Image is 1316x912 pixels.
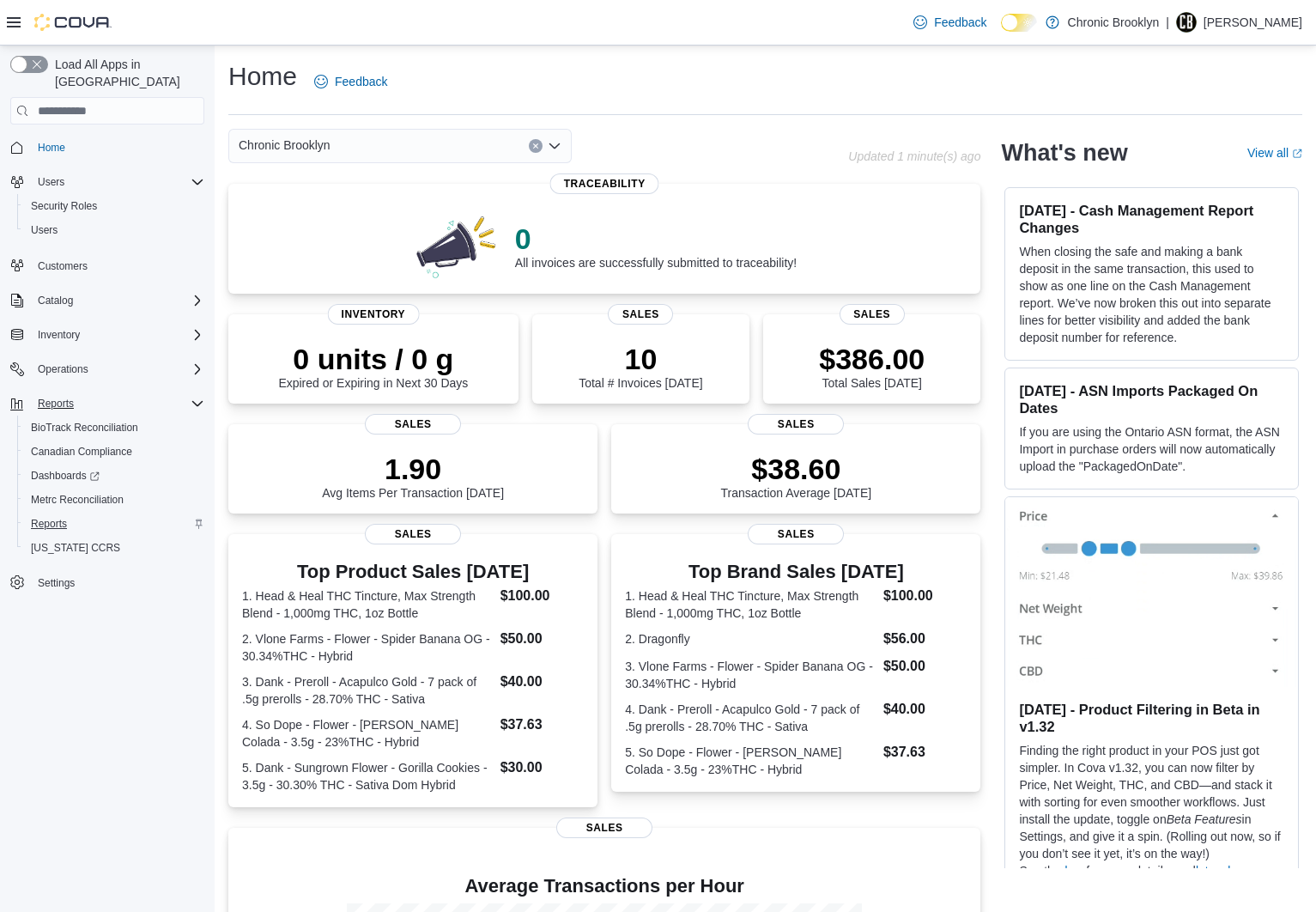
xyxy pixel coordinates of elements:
[1019,862,1284,897] p: See the for more details, and after you’ve given it a try.
[31,137,72,158] a: Home
[579,342,702,390] div: Total # Invoices [DATE]
[24,441,139,462] a: Canadian Compliance
[883,586,967,606] dd: $100.00
[412,211,501,280] img: 0
[31,572,204,593] span: Settings
[1292,149,1302,159] svg: External link
[31,223,58,237] span: Users
[24,220,64,240] a: Users
[17,218,211,242] button: Users
[38,141,65,155] span: Home
[1167,812,1242,826] em: Beta Features
[1247,146,1302,160] a: View allExternal link
[31,359,95,380] button: Operations
[1166,12,1169,33] p: |
[31,325,204,345] span: Inventory
[242,673,494,708] dt: 3. Dank - Preroll - Acapulco Gold - 7 pack of .5g prerolls - 28.70% THC - Sativa
[31,541,120,555] span: [US_STATE] CCRS
[24,465,106,486] a: Dashboards
[38,294,73,307] span: Catalog
[17,464,211,488] a: Dashboards
[365,524,461,544] span: Sales
[721,452,872,500] div: Transaction Average [DATE]
[31,493,124,507] span: Metrc Reconciliation
[819,342,925,390] div: Total Sales [DATE]
[17,416,211,440] button: BioTrack Reconciliation
[335,73,387,90] span: Feedback
[278,342,468,376] p: 0 units / 0 g
[38,175,64,189] span: Users
[24,538,127,558] a: [US_STATE] CCRS
[3,323,211,347] button: Inventory
[38,328,80,342] span: Inventory
[1019,864,1256,895] a: let us know what you think
[3,252,211,277] button: Customers
[17,194,211,218] button: Security Roles
[31,256,94,277] a: Customers
[3,170,211,194] button: Users
[625,587,876,622] dt: 1. Head & Heal THC Tincture, Max Strength Blend - 1,000mg THC, 1oz Bottle
[31,359,204,380] span: Operations
[31,573,82,593] a: Settings
[365,414,461,435] span: Sales
[24,514,204,534] span: Reports
[24,196,104,216] a: Security Roles
[31,393,81,414] button: Reports
[556,818,652,838] span: Sales
[307,64,394,99] a: Feedback
[579,342,702,376] p: 10
[550,173,659,194] span: Traceability
[1001,14,1037,32] input: Dark Mode
[883,699,967,720] dd: $40.00
[625,744,876,778] dt: 5. So Dope - Flower - [PERSON_NAME] Colada - 3.5g - 23%THC - Hybrid
[625,562,967,582] h3: Top Brand Sales [DATE]
[31,199,97,213] span: Security Roles
[748,524,844,544] span: Sales
[883,742,967,763] dd: $37.63
[529,139,543,153] button: Clear input
[328,304,420,325] span: Inventory
[31,172,71,192] button: Users
[1019,423,1284,475] p: If you are using the Ontario ASN format, the ASN Import in purchase orders will now automatically...
[242,759,494,793] dt: 5. Dank - Sungrown Flower - Gorilla Cookies - 3.5g - 30.30% THC - Sativa Dom Hybrid
[500,714,585,735] dd: $37.63
[17,512,211,536] button: Reports
[31,290,80,311] button: Catalog
[500,757,585,778] dd: $30.00
[840,304,905,325] span: Sales
[10,128,204,640] nav: Complex example
[242,716,494,751] dt: 4. So Dope - Flower - [PERSON_NAME] Colada - 3.5g - 23%THC - Hybrid
[819,342,925,376] p: $386.00
[31,325,87,345] button: Inventory
[848,149,980,163] p: Updated 1 minute(s) ago
[24,489,130,510] a: Metrc Reconciliation
[515,222,797,256] p: 0
[38,397,74,410] span: Reports
[1019,742,1284,862] p: Finding the right product in your POS just got simpler. In Cova v1.32, you can now filter by Pric...
[17,440,211,464] button: Canadian Compliance
[242,587,494,622] dt: 1. Head & Heal THC Tincture, Max Strength Blend - 1,000mg THC, 1oz Bottle
[608,304,673,325] span: Sales
[883,629,967,649] dd: $56.00
[1001,139,1127,167] h2: What's new
[1001,32,1002,33] span: Dark Mode
[3,570,211,595] button: Settings
[24,417,145,438] a: BioTrack Reconciliation
[1019,382,1284,416] h3: [DATE] - ASN Imports Packaged On Dates
[934,14,986,31] span: Feedback
[1019,701,1284,735] h3: [DATE] - Product Filtering in Beta in v1.32
[24,514,74,534] a: Reports
[31,254,204,276] span: Customers
[38,362,88,376] span: Operations
[34,14,112,31] img: Cova
[17,488,211,512] button: Metrc Reconciliation
[31,469,100,483] span: Dashboards
[24,220,204,240] span: Users
[31,517,67,531] span: Reports
[500,672,585,692] dd: $40.00
[239,135,331,155] span: Chronic Brooklyn
[625,658,876,692] dt: 3. Vlone Farms - Flower - Spider Banana OG - 30.34%THC - Hybrid
[31,172,204,192] span: Users
[1019,202,1284,236] h3: [DATE] - Cash Management Report Changes
[1176,12,1197,33] div: Ned Farrell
